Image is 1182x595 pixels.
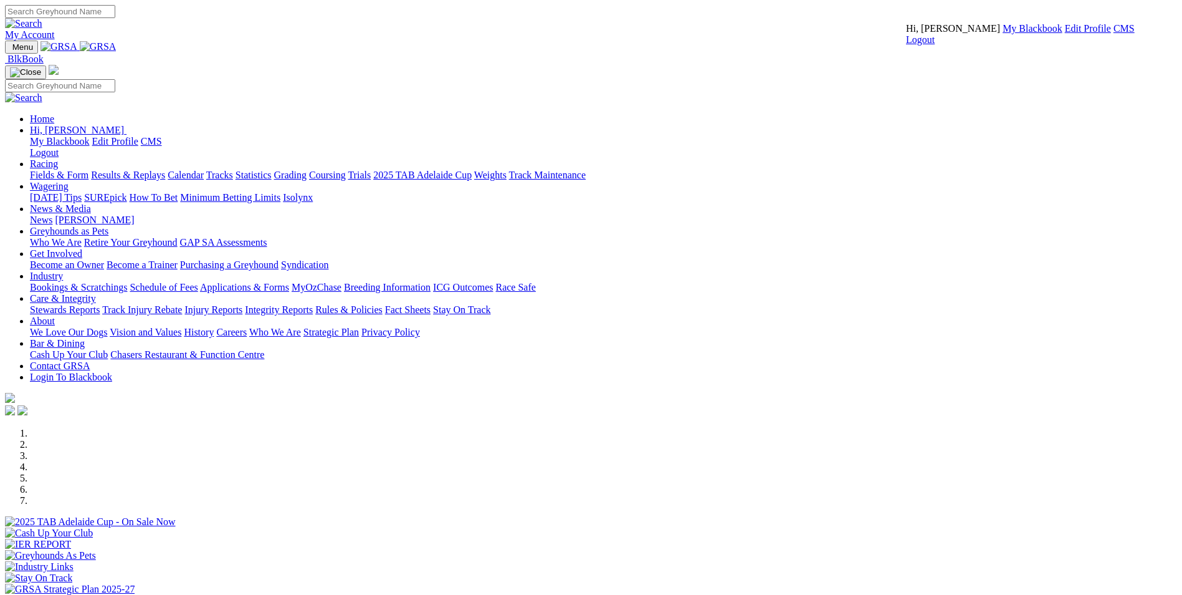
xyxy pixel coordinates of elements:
[433,282,493,293] a: ICG Outcomes
[130,192,178,203] a: How To Bet
[30,136,90,147] a: My Blackbook
[30,226,108,236] a: Greyhounds as Pets
[373,170,472,180] a: 2025 TAB Adelaide Cup
[102,304,182,315] a: Track Injury Rebate
[5,65,46,79] button: Toggle navigation
[141,136,162,147] a: CMS
[30,293,96,304] a: Care & Integrity
[30,316,55,326] a: About
[361,327,420,337] a: Privacy Policy
[84,237,178,248] a: Retire Your Greyhound
[84,192,126,203] a: SUREpick
[236,170,272,180] a: Statistics
[30,327,107,337] a: We Love Our Dogs
[30,147,59,158] a: Logout
[216,327,247,337] a: Careers
[30,338,85,349] a: Bar & Dining
[303,327,359,337] a: Strategic Plan
[249,327,301,337] a: Who We Are
[344,282,431,293] a: Breeding Information
[30,259,104,270] a: Become an Owner
[30,203,91,214] a: News & Media
[55,215,134,225] a: [PERSON_NAME]
[168,170,204,180] a: Calendar
[30,125,124,135] span: Hi, [PERSON_NAME]
[30,282,1177,293] div: Industry
[5,18,42,29] img: Search
[30,327,1177,338] div: About
[30,125,126,135] a: Hi, [PERSON_NAME]
[5,79,115,92] input: Search
[180,237,267,248] a: GAP SA Assessments
[80,41,117,52] img: GRSA
[30,271,63,281] a: Industry
[1113,23,1135,34] a: CMS
[315,304,383,315] a: Rules & Policies
[1003,23,1062,34] a: My Blackbook
[385,304,431,315] a: Fact Sheets
[30,158,58,169] a: Racing
[7,54,44,64] span: BlkBook
[30,349,108,360] a: Cash Up Your Club
[309,170,346,180] a: Coursing
[5,393,15,403] img: logo-grsa-white.png
[30,304,100,315] a: Stewards Reports
[30,215,52,225] a: News
[283,192,313,203] a: Isolynx
[130,282,198,293] a: Schedule of Fees
[474,170,507,180] a: Weights
[30,170,1177,181] div: Racing
[30,136,1177,158] div: Hi, [PERSON_NAME]
[5,584,135,595] img: GRSA Strategic Plan 2025-27
[30,248,82,259] a: Get Involved
[274,170,307,180] a: Grading
[5,29,55,40] a: My Account
[509,170,586,180] a: Track Maintenance
[110,327,181,337] a: Vision and Values
[433,304,490,315] a: Stay On Track
[5,54,44,64] a: BlkBook
[200,282,289,293] a: Applications & Forms
[184,327,214,337] a: History
[17,405,27,415] img: twitter.svg
[180,259,279,270] a: Purchasing a Greyhound
[348,170,371,180] a: Trials
[12,42,33,52] span: Menu
[30,372,112,382] a: Login To Blackbook
[30,360,90,371] a: Contact GRSA
[30,282,127,293] a: Bookings & Scratchings
[30,237,82,248] a: Who We Are
[5,573,72,584] img: Stay On Track
[107,259,178,270] a: Become a Trainer
[495,282,535,293] a: Race Safe
[5,528,93,539] img: Cash Up Your Club
[281,259,328,270] a: Syndication
[906,34,935,45] a: Logout
[30,181,69,191] a: Wagering
[206,170,233,180] a: Tracks
[5,539,71,550] img: IER REPORT
[5,92,42,104] img: Search
[5,5,115,18] input: Search
[30,170,88,180] a: Fields & Form
[906,23,1135,46] div: My Account
[5,561,74,573] img: Industry Links
[184,304,242,315] a: Injury Reports
[30,215,1177,226] div: News & Media
[110,349,264,360] a: Chasers Restaurant & Function Centre
[49,65,59,75] img: logo-grsa-white.png
[5,550,96,561] img: Greyhounds As Pets
[245,304,313,315] a: Integrity Reports
[10,67,41,77] img: Close
[30,192,1177,203] div: Wagering
[30,304,1177,316] div: Care & Integrity
[180,192,280,203] a: Minimum Betting Limits
[30,237,1177,248] div: Greyhounds as Pets
[5,516,176,528] img: 2025 TAB Adelaide Cup - On Sale Now
[292,282,341,293] a: MyOzChase
[92,136,138,147] a: Edit Profile
[91,170,165,180] a: Results & Replays
[30,114,54,124] a: Home
[30,349,1177,360] div: Bar & Dining
[906,23,1000,34] span: Hi, [PERSON_NAME]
